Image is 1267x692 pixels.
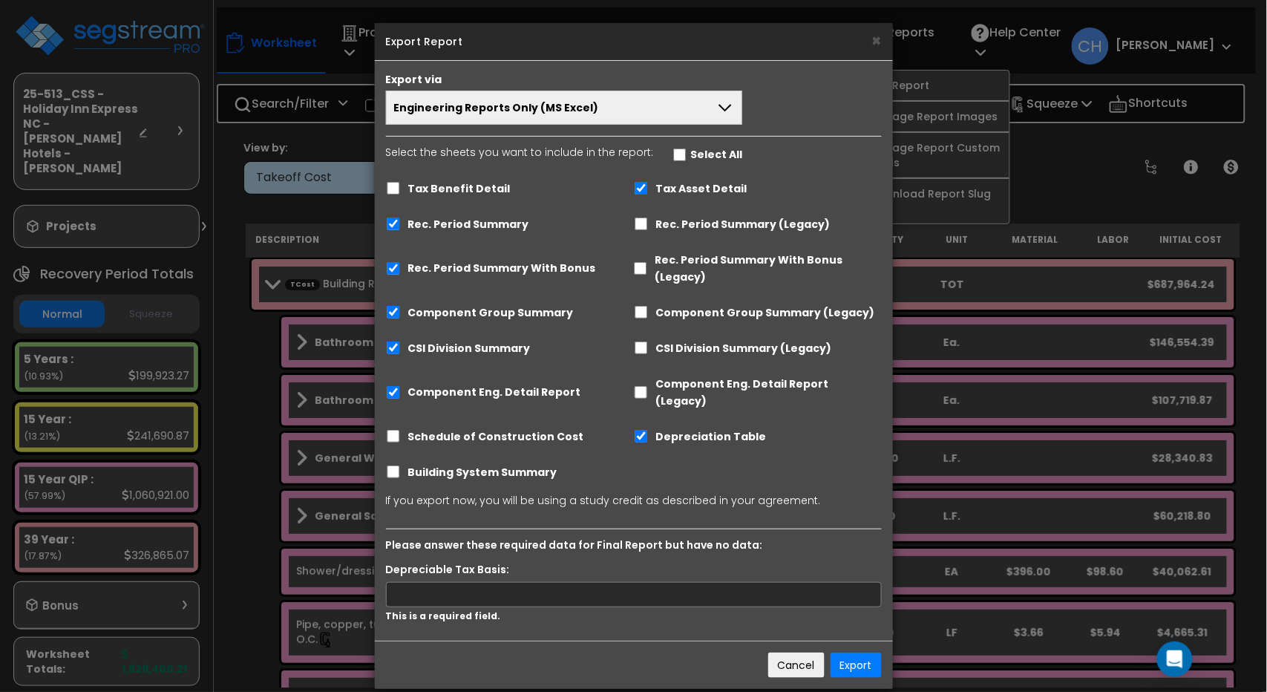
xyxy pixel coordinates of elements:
[655,252,881,286] label: Rec. Period Summary With Bonus (Legacy)
[386,72,442,87] label: Export via
[1157,642,1193,677] div: Open Intercom Messenger
[656,340,832,357] label: CSI Division Summary (Legacy)
[691,146,743,163] label: Select All
[408,464,557,481] label: Building System Summary
[872,33,882,48] button: ×
[656,304,875,321] label: Component Group Summary (Legacy)
[408,304,574,321] label: Component Group Summary
[386,492,882,510] p: If you export now, you will be using a study credit as described in your agreement.
[408,260,596,277] label: Rec. Period Summary With Bonus
[656,428,767,445] label: Depreciation Table
[831,653,882,678] button: Export
[386,537,882,555] p: Please answer these required data for Final Report but have no data:
[655,376,881,410] label: Component Eng. Detail Report (Legacy)
[386,144,654,162] p: Select the sheets you want to include in the report:
[408,216,529,233] label: Rec. Period Summary
[768,653,825,678] button: Cancel
[672,148,687,161] input: Select the sheets you want to include in the report:Select All
[386,91,743,125] button: Engineering Reports Only (MS Excel)
[386,607,501,624] label: This is a required field.
[408,428,584,445] label: Schedule of Construction Cost
[656,216,831,233] label: Rec. Period Summary (Legacy)
[408,180,511,198] label: Tax Benefit Detail
[386,34,882,49] h5: Export Report
[408,340,531,357] label: CSI Division Summary
[408,384,581,401] label: Component Eng. Detail Report
[386,561,510,578] label: Depreciable Tax Basis:
[656,180,747,198] label: Tax Asset Detail
[394,100,599,115] span: Engineering Reports Only (MS Excel)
